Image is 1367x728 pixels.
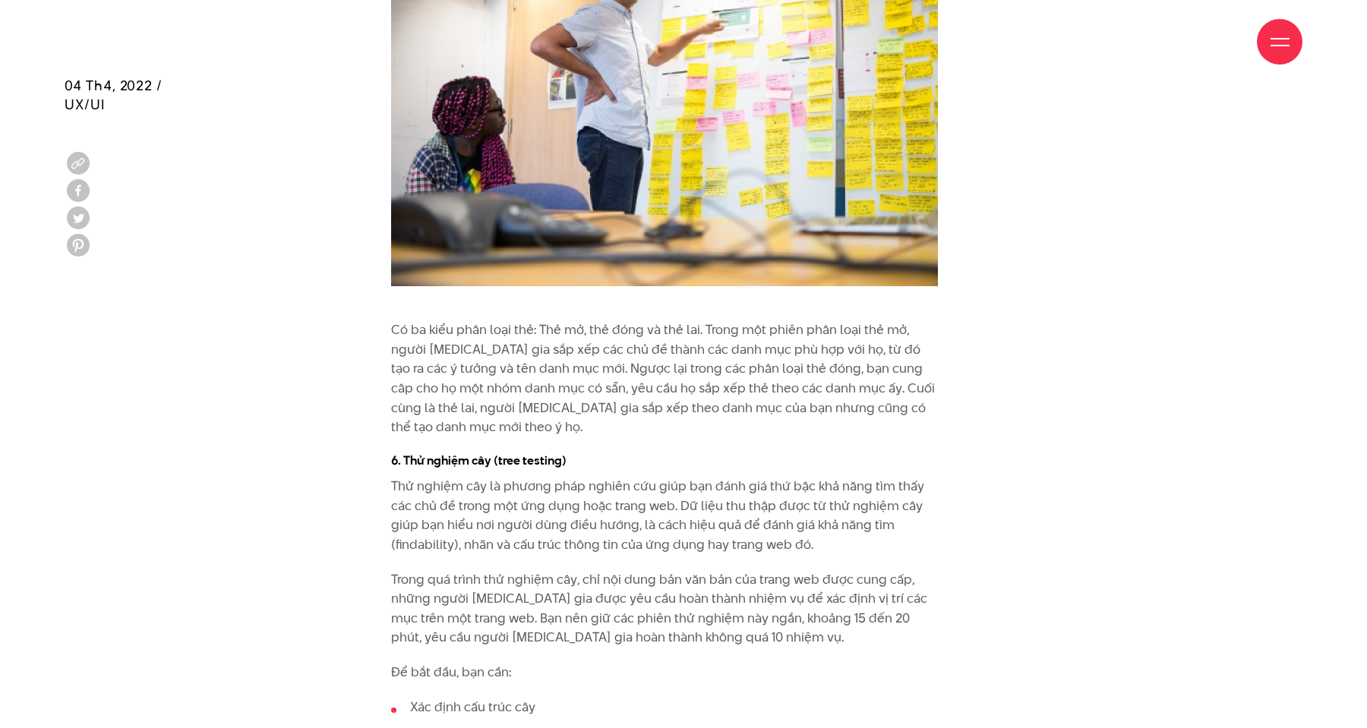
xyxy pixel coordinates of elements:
[391,570,938,648] p: Trong quá trình thử nghiệm cây, chỉ nội dung bản văn bản của trang web được cung cấp, những người...
[65,76,163,114] span: 04 Th4, 2022 / UX/UI
[391,320,938,437] p: Có ba kiểu phân loại thẻ: Thẻ mở, thẻ đóng và thẻ lai. Trong một phiên phân loại thẻ mở, người [M...
[391,452,938,470] h4: 6. Thử nghiệm cây (tree testing)
[391,477,938,554] p: Thử nghiệm cây là phương pháp nghiên cứu giúp bạn đánh giá thứ bậc khả năng tìm thấy các chủ đề t...
[391,663,938,682] p: Để bắt đầu, bạn cần:
[391,698,938,717] li: Xác định cấu trúc cây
